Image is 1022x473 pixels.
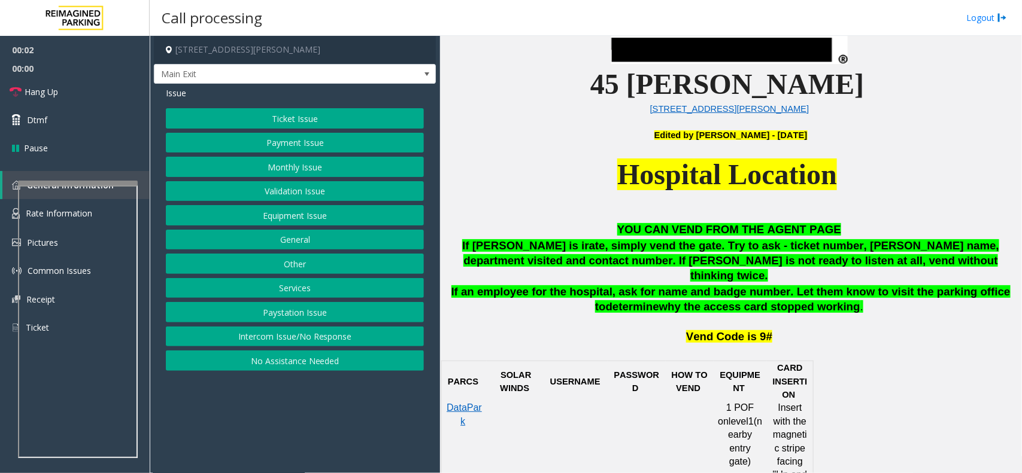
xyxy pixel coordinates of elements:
a: Logout [966,11,1007,24]
span: HOW TO VEND [672,370,710,393]
span: PASSWORD [614,370,659,393]
button: Payment Issue [166,133,424,153]
h4: [STREET_ADDRESS][PERSON_NAME] [154,36,436,64]
button: Equipment Issue [166,205,424,225]
span: Issue [166,87,186,99]
span: Main Exit [154,65,379,84]
span: 1 POF on [718,402,756,426]
span: If an employee for the hospital, ask for name and badge number. Let them know to visit the parkin... [451,285,1011,313]
img: 'icon' [12,208,20,219]
span: USERNAME [550,377,601,386]
img: 'icon' [12,295,20,303]
button: Intercom Issue/No Response [166,326,424,347]
img: 'icon' [12,239,21,246]
span: Dtmf [27,114,47,126]
span: 45 [PERSON_NAME] [590,68,864,100]
button: Services [166,278,424,298]
span: . [860,300,863,313]
a: General Information [2,171,150,199]
button: General [166,230,424,250]
button: Paystation Issue [166,302,424,322]
button: Ticket Issue [166,108,424,129]
a: DataPark [447,403,482,426]
button: No Assistance Needed [166,350,424,371]
h3: Call processing [156,3,268,32]
span: determine [606,300,659,313]
button: Validation Issue [166,181,424,202]
span: CARD INSERTION [773,363,808,399]
span: YOU CAN VEND FROM THE AGENT PAGE [617,223,841,236]
span: If [PERSON_NAME] is irate, simply vend the gate. Try to ask - ticket number, [PERSON_NAME] name, ... [462,239,999,282]
img: 'icon' [12,266,22,276]
button: Monthly Issue [166,157,424,177]
span: PARCS [448,377,478,386]
b: Edited by [PERSON_NAME] - [DATE] [654,130,808,140]
button: Other [166,254,424,274]
span: Hospital Location [617,158,837,190]
span: why the access card stopped working [659,300,860,313]
span: EQUIPMENT [720,370,761,393]
span: level [729,416,748,426]
span: 1 [748,416,754,426]
span: Pause [24,142,48,154]
img: 'icon' [12,181,21,190]
span: Vend Code is 9# [686,330,772,343]
a: [STREET_ADDRESS][PERSON_NAME] [650,104,809,114]
img: logout [997,11,1007,24]
span: General Information [27,179,114,191]
img: 'icon' [12,322,20,333]
span: SOLAR WINDS [500,370,533,393]
span: Hang Up [25,86,58,98]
